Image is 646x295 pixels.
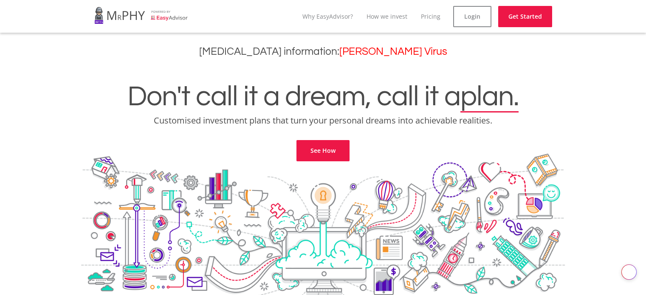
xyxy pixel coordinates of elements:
[453,6,491,27] a: Login
[6,115,640,126] p: Customised investment plans that turn your personal dreams into achievable realities.
[421,12,440,20] a: Pricing
[296,140,350,161] a: See How
[339,46,447,57] a: [PERSON_NAME] Virus
[367,12,407,20] a: How we invest
[6,82,640,111] h1: Don't call it a dream, call it a
[6,45,640,58] h3: [MEDICAL_DATA] information:
[302,12,353,20] a: Why EasyAdvisor?
[460,82,519,111] span: plan.
[498,6,552,27] a: Get Started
